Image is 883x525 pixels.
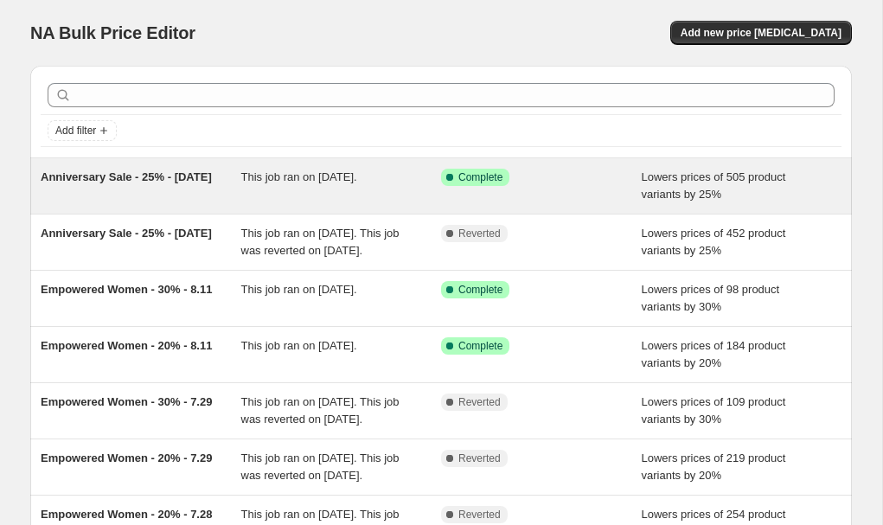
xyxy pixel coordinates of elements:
span: Empowered Women - 30% - 8.11 [41,283,212,296]
span: Complete [458,283,502,297]
button: Add filter [48,120,117,141]
span: Add new price [MEDICAL_DATA] [681,26,841,40]
span: Reverted [458,508,501,522]
span: NA Bulk Price Editor [30,23,195,42]
span: Lowers prices of 109 product variants by 30% [642,395,786,426]
span: Empowered Women - 20% - 7.28 [41,508,212,521]
span: This job ran on [DATE]. This job was reverted on [DATE]. [241,395,400,426]
span: Anniversary Sale - 25% - [DATE] [41,227,212,240]
span: Lowers prices of 184 product variants by 20% [642,339,786,369]
span: Anniversary Sale - 25% - [DATE] [41,170,212,183]
span: Lowers prices of 219 product variants by 20% [642,451,786,482]
span: Reverted [458,395,501,409]
span: This job ran on [DATE]. [241,283,357,296]
span: Reverted [458,451,501,465]
span: Lowers prices of 98 product variants by 30% [642,283,780,313]
span: Empowered Women - 30% - 7.29 [41,395,212,408]
span: Empowered Women - 20% - 7.29 [41,451,212,464]
span: This job ran on [DATE]. [241,170,357,183]
span: Complete [458,170,502,184]
span: This job ran on [DATE]. This job was reverted on [DATE]. [241,227,400,257]
span: Lowers prices of 452 product variants by 25% [642,227,786,257]
span: This job ran on [DATE]. This job was reverted on [DATE]. [241,451,400,482]
span: Lowers prices of 505 product variants by 25% [642,170,786,201]
span: Complete [458,339,502,353]
span: This job ran on [DATE]. [241,339,357,352]
button: Add new price [MEDICAL_DATA] [670,21,852,45]
span: Empowered Women - 20% - 8.11 [41,339,212,352]
span: Add filter [55,124,96,138]
span: Reverted [458,227,501,240]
